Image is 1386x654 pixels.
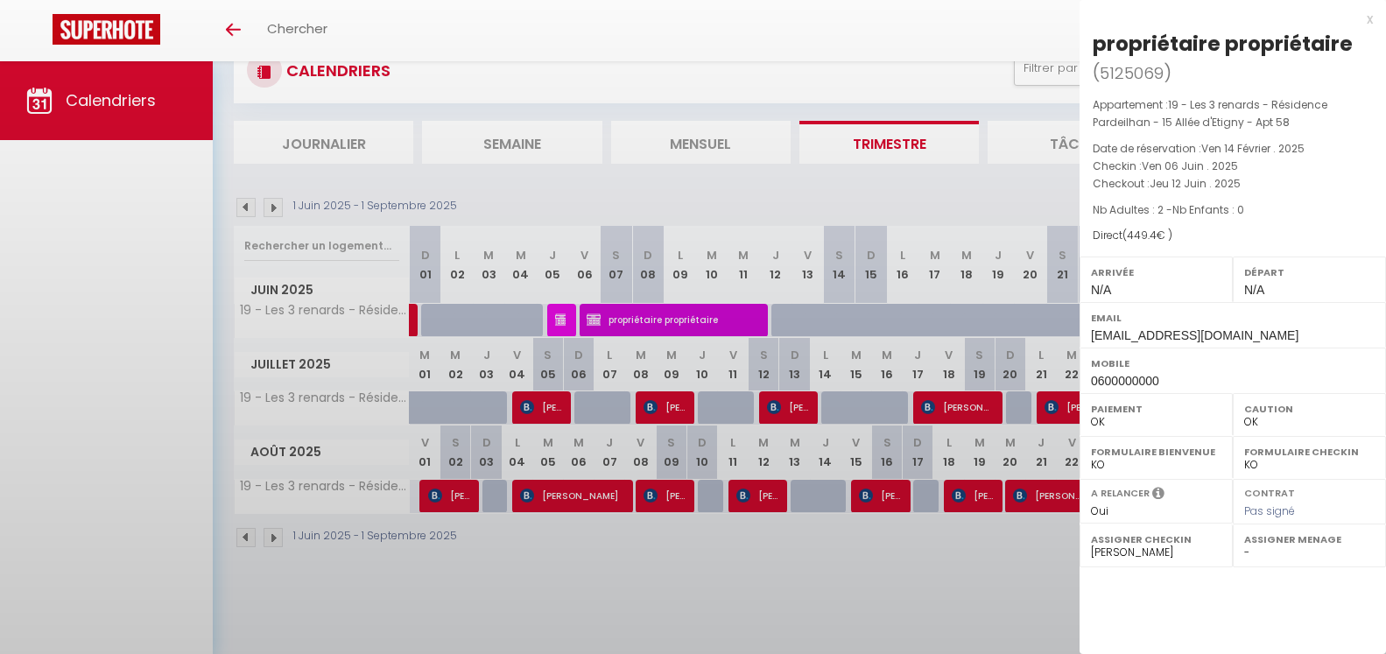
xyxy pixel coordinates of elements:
[1093,140,1373,158] p: Date de réservation :
[1244,283,1264,297] span: N/A
[1152,486,1164,505] i: Sélectionner OUI si vous souhaiter envoyer les séquences de messages post-checkout
[1244,264,1375,281] label: Départ
[1093,175,1373,193] p: Checkout :
[1244,531,1375,548] label: Assigner Menage
[1244,443,1375,461] label: Formulaire Checkin
[1093,202,1244,217] span: Nb Adultes : 2 -
[1091,328,1298,342] span: [EMAIL_ADDRESS][DOMAIN_NAME]
[1312,575,1373,641] iframe: Chat
[1244,503,1295,518] span: Pas signé
[1091,309,1375,327] label: Email
[1150,176,1241,191] span: Jeu 12 Juin . 2025
[1172,202,1244,217] span: Nb Enfants : 0
[1093,158,1373,175] p: Checkin :
[1127,228,1157,243] span: 449.4
[1080,9,1373,30] div: x
[1142,158,1238,173] span: Ven 06 Juin . 2025
[14,7,67,60] button: Ouvrir le widget de chat LiveChat
[1093,97,1327,130] span: 19 - Les 3 renards - Résidence Pardeilhan - 15 Allée d'Etigny - Apt 58
[1091,374,1159,388] span: 0600000000
[1093,30,1353,58] div: propriétaire propriétaire
[1201,141,1305,156] span: Ven 14 Février . 2025
[1091,443,1221,461] label: Formulaire Bienvenue
[1244,400,1375,418] label: Caution
[1093,60,1171,85] span: ( )
[1100,62,1164,84] span: 5125069
[1091,486,1150,501] label: A relancer
[1093,96,1373,131] p: Appartement :
[1091,531,1221,548] label: Assigner Checkin
[1091,283,1111,297] span: N/A
[1244,486,1295,497] label: Contrat
[1091,400,1221,418] label: Paiement
[1091,355,1375,372] label: Mobile
[1122,228,1172,243] span: ( € )
[1091,264,1221,281] label: Arrivée
[1093,228,1373,244] div: Direct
